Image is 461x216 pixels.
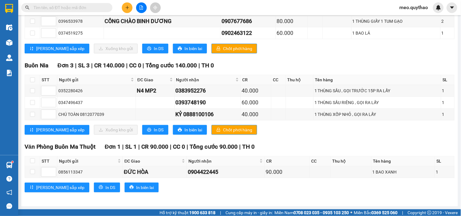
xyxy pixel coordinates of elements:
[223,45,252,52] span: Chốt phơi hàng
[58,169,122,175] div: 0856113347
[160,209,215,216] span: Hỗ trợ kỹ thuật:
[136,184,154,191] span: In biên lai
[190,143,238,150] span: Tổng cước 90.000
[142,44,168,53] button: printerIn DS
[331,156,372,166] th: Thu hộ
[170,143,171,150] span: |
[40,75,57,85] th: STT
[265,156,310,166] th: CR
[6,70,12,76] img: solution-icon
[58,99,135,106] div: 0347496437
[25,62,48,69] span: Buôn Nia
[58,111,135,118] div: CHÚ TOÀN 0812077039
[395,4,433,11] span: meo.quythao
[36,127,84,133] span: [PERSON_NAME] sắp xếp
[78,62,90,69] span: SL 3
[125,5,129,10] span: plus
[138,143,140,150] span: |
[223,127,252,133] span: Chốt phơi hàng
[122,143,124,150] span: |
[212,125,257,135] button: lockChốt phơi hàng
[173,44,207,53] button: printerIn biên lai
[277,17,307,25] div: 80.000
[372,156,435,166] th: Tên hàng
[189,210,215,215] strong: 1900 633 818
[427,211,432,215] span: copyright
[136,2,147,13] button: file-add
[59,76,129,83] span: Người gửi
[372,210,398,215] strong: 0369 525 060
[154,45,163,52] span: In DS
[58,18,103,25] div: 0396533978
[146,62,197,69] span: Tổng cước 140.000
[286,75,314,85] th: Thu hộ
[122,2,132,13] button: plus
[124,158,181,164] span: ĐC Giao
[354,209,398,216] span: Miền Bắc
[29,46,34,51] span: sort-ascending
[143,62,144,69] span: |
[6,190,12,195] span: notification
[6,203,12,209] span: message
[36,184,84,191] span: [PERSON_NAME] sắp xếp
[266,168,308,176] div: 90.000
[178,46,182,51] span: printer
[212,44,257,53] button: lockChốt phơi hàng
[94,44,138,53] button: downloadXuống kho gửi
[199,62,200,69] span: |
[220,209,221,216] span: |
[442,111,453,118] div: 1
[6,55,12,61] img: warehouse-icon
[153,5,157,10] span: aim
[29,185,34,190] span: sort-ascending
[447,2,457,13] button: caret-down
[277,29,307,37] div: 60.000
[436,169,453,175] div: 1
[147,128,151,133] span: printer
[150,2,161,13] button: aim
[94,183,120,192] button: printerIn DS
[176,98,239,107] div: 0393748190
[353,18,439,25] div: 1 THÙNG GIẤY 1 TUM GẠO
[142,125,168,135] button: printerIn DS
[40,156,57,166] th: STT
[25,125,89,135] button: sort-ascending[PERSON_NAME] sắp xếp
[442,87,453,94] div: 1
[125,183,159,192] button: printerIn biên lai
[239,143,241,150] span: |
[141,143,168,150] span: CR 90.000
[314,75,441,85] th: Tên hàng
[449,5,455,10] span: caret-down
[58,87,135,94] div: 0352280426
[242,110,270,119] div: 40.000
[436,5,441,10] img: icon-new-feature
[154,127,163,133] span: In DS
[147,46,151,51] span: printer
[6,176,12,182] span: question-circle
[33,4,105,11] input: Tìm tên, số ĐT hoặc mã đơn
[6,24,12,31] img: warehouse-icon
[126,62,128,69] span: |
[222,29,274,37] div: 0902463122
[5,4,13,13] img: logo-vxr
[137,76,168,83] span: ĐC Giao
[271,75,286,85] th: CC
[442,30,453,36] div: 1
[176,110,239,119] div: KỶ 0888100106
[242,98,270,107] div: 60.000
[57,62,74,69] span: Đơn 3
[139,5,143,10] span: file-add
[105,184,115,191] span: In DS
[6,39,12,46] img: warehouse-icon
[94,125,138,135] button: downloadXuống kho gửi
[442,99,453,106] div: 1
[173,125,207,135] button: printerIn biên lai
[178,128,182,133] span: printer
[241,75,271,85] th: CR
[202,62,214,69] span: TH 0
[176,76,234,83] span: Người nhận
[184,45,202,52] span: In biên lai
[173,143,185,150] span: CC 0
[187,143,188,150] span: |
[12,161,13,163] sup: 1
